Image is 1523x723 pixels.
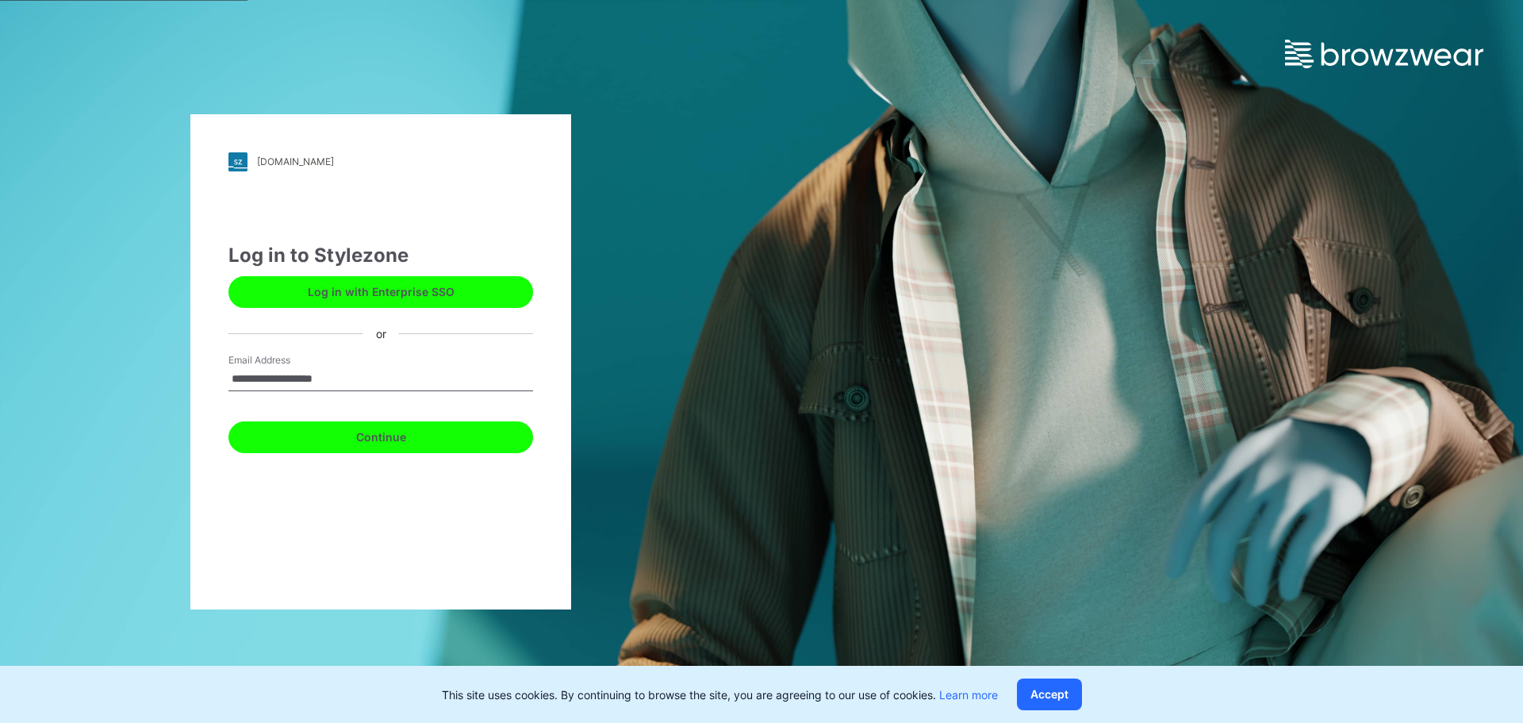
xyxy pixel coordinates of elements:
div: [DOMAIN_NAME] [257,156,334,167]
div: Log in to Stylezone [228,241,533,270]
button: Log in with Enterprise SSO [228,276,533,308]
button: Accept [1017,679,1082,710]
img: stylezone-logo.562084cfcfab977791bfbf7441f1a819.svg [228,152,247,171]
a: [DOMAIN_NAME] [228,152,533,171]
div: or [363,325,399,342]
button: Continue [228,421,533,453]
label: Email Address [228,353,340,367]
img: browzwear-logo.e42bd6dac1945053ebaf764b6aa21510.svg [1285,40,1483,68]
p: This site uses cookies. By continuing to browse the site, you are agreeing to our use of cookies. [442,686,998,703]
a: Learn more [939,688,998,702]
